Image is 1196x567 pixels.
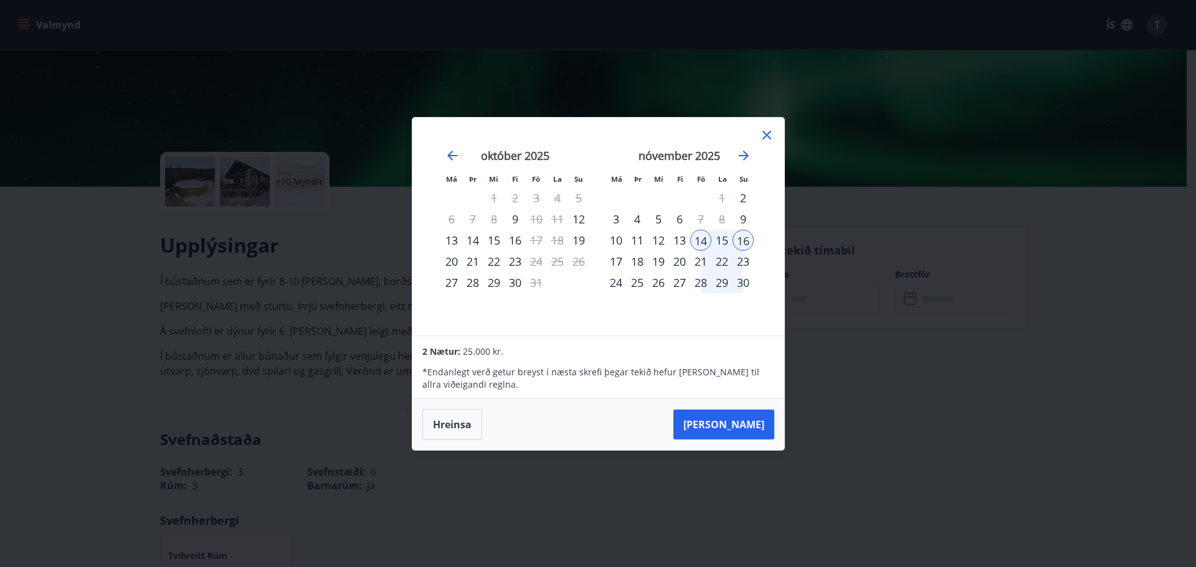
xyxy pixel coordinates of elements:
div: 10 [605,230,627,251]
td: Choose fimmtudagur, 13. nóvember 2025 as your check-in date. It’s available. [669,230,690,251]
div: 21 [462,251,483,272]
div: 30 [505,272,526,293]
div: 18 [627,251,648,272]
div: 24 [605,272,627,293]
div: Move forward to switch to the next month. [736,148,751,163]
td: Choose fimmtudagur, 6. nóvember 2025 as your check-in date. It’s available. [669,209,690,230]
div: Aðeins útritun í boði [526,209,547,230]
div: 13 [441,230,462,251]
div: Aðeins innritun í boði [733,209,754,230]
td: Not available. fimmtudagur, 2. október 2025 [505,187,526,209]
div: 21 [690,251,711,272]
td: Not available. sunnudagur, 5. október 2025 [568,187,589,209]
small: Þr [634,174,642,184]
td: Choose sunnudagur, 9. nóvember 2025 as your check-in date. It’s available. [733,209,754,230]
div: 5 [648,209,669,230]
small: Fi [512,174,518,184]
td: Choose föstudagur, 28. nóvember 2025 as your check-in date. It’s available. [690,272,711,293]
td: Selected. laugardagur, 15. nóvember 2025 [711,230,733,251]
td: Selected as end date. sunnudagur, 16. nóvember 2025 [733,230,754,251]
small: La [718,174,727,184]
td: Choose mánudagur, 20. október 2025 as your check-in date. It’s available. [441,251,462,272]
div: 29 [711,272,733,293]
td: Choose þriðjudagur, 28. október 2025 as your check-in date. It’s available. [462,272,483,293]
div: 16 [505,230,526,251]
td: Choose sunnudagur, 23. nóvember 2025 as your check-in date. It’s available. [733,251,754,272]
small: Mi [654,174,663,184]
div: 22 [711,251,733,272]
td: Not available. laugardagur, 1. nóvember 2025 [711,187,733,209]
td: Choose laugardagur, 29. nóvember 2025 as your check-in date. It’s available. [711,272,733,293]
div: 22 [483,251,505,272]
div: 4 [627,209,648,230]
td: Choose föstudagur, 21. nóvember 2025 as your check-in date. It’s available. [690,251,711,272]
small: Mi [489,174,498,184]
div: 20 [441,251,462,272]
td: Choose mánudagur, 24. nóvember 2025 as your check-in date. It’s available. [605,272,627,293]
td: Choose sunnudagur, 30. nóvember 2025 as your check-in date. It’s available. [733,272,754,293]
span: 25.000 kr. [463,345,503,357]
div: 25 [627,272,648,293]
div: 11 [627,230,648,251]
div: Aðeins innritun í boði [441,272,462,293]
div: 29 [483,272,505,293]
td: Choose þriðjudagur, 21. október 2025 as your check-in date. It’s available. [462,251,483,272]
div: 17 [605,251,627,272]
td: Choose mánudagur, 10. nóvember 2025 as your check-in date. It’s available. [605,230,627,251]
div: 14 [462,230,483,251]
td: Not available. laugardagur, 11. október 2025 [547,209,568,230]
div: 15 [483,230,505,251]
span: 2 Nætur: [422,345,460,357]
div: Aðeins útritun í boði [690,209,711,230]
td: Choose fimmtudagur, 23. október 2025 as your check-in date. It’s available. [505,251,526,272]
div: 6 [669,209,690,230]
div: 13 [669,230,690,251]
div: Calendar [427,133,769,321]
td: Not available. laugardagur, 4. október 2025 [547,187,568,209]
div: Move backward to switch to the previous month. [445,148,460,163]
div: 12 [648,230,669,251]
td: Not available. laugardagur, 18. október 2025 [547,230,568,251]
strong: október 2025 [481,148,549,163]
small: Þr [469,174,477,184]
td: Not available. þriðjudagur, 7. október 2025 [462,209,483,230]
td: Choose mánudagur, 3. nóvember 2025 as your check-in date. It’s available. [605,209,627,230]
td: Choose sunnudagur, 19. október 2025 as your check-in date. It’s available. [568,230,589,251]
td: Choose föstudagur, 31. október 2025 as your check-in date. It’s available. [526,272,547,293]
td: Choose fimmtudagur, 27. nóvember 2025 as your check-in date. It’s available. [669,272,690,293]
td: Choose fimmtudagur, 9. október 2025 as your check-in date. It’s available. [505,209,526,230]
td: Choose föstudagur, 7. nóvember 2025 as your check-in date. It’s available. [690,209,711,230]
td: Choose þriðjudagur, 14. október 2025 as your check-in date. It’s available. [462,230,483,251]
div: Aðeins innritun í boði [568,209,589,230]
td: Choose miðvikudagur, 19. nóvember 2025 as your check-in date. It’s available. [648,251,669,272]
div: Aðeins innritun í boði [733,187,754,209]
div: 26 [648,272,669,293]
td: Not available. miðvikudagur, 1. október 2025 [483,187,505,209]
small: Fö [532,174,540,184]
td: Choose fimmtudagur, 16. október 2025 as your check-in date. It’s available. [505,230,526,251]
td: Not available. sunnudagur, 26. október 2025 [568,251,589,272]
td: Choose föstudagur, 24. október 2025 as your check-in date. It’s available. [526,251,547,272]
td: Not available. laugardagur, 8. nóvember 2025 [711,209,733,230]
td: Choose miðvikudagur, 5. nóvember 2025 as your check-in date. It’s available. [648,209,669,230]
td: Selected as start date. föstudagur, 14. nóvember 2025 [690,230,711,251]
td: Choose sunnudagur, 12. október 2025 as your check-in date. It’s available. [568,209,589,230]
div: Aðeins útritun í boði [526,251,547,272]
td: Choose miðvikudagur, 29. október 2025 as your check-in date. It’s available. [483,272,505,293]
button: [PERSON_NAME] [673,410,774,439]
td: Not available. föstudagur, 3. október 2025 [526,187,547,209]
div: 3 [605,209,627,230]
small: La [553,174,562,184]
div: 15 [711,230,733,251]
div: Aðeins innritun í boði [568,230,589,251]
small: Su [574,174,583,184]
td: Choose miðvikudagur, 22. október 2025 as your check-in date. It’s available. [483,251,505,272]
div: 28 [462,272,483,293]
td: Choose föstudagur, 17. október 2025 as your check-in date. It’s available. [526,230,547,251]
small: Fi [677,174,683,184]
div: Aðeins innritun í boði [505,209,526,230]
td: Choose miðvikudagur, 15. október 2025 as your check-in date. It’s available. [483,230,505,251]
div: 23 [505,251,526,272]
small: Fö [697,174,705,184]
div: 27 [669,272,690,293]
